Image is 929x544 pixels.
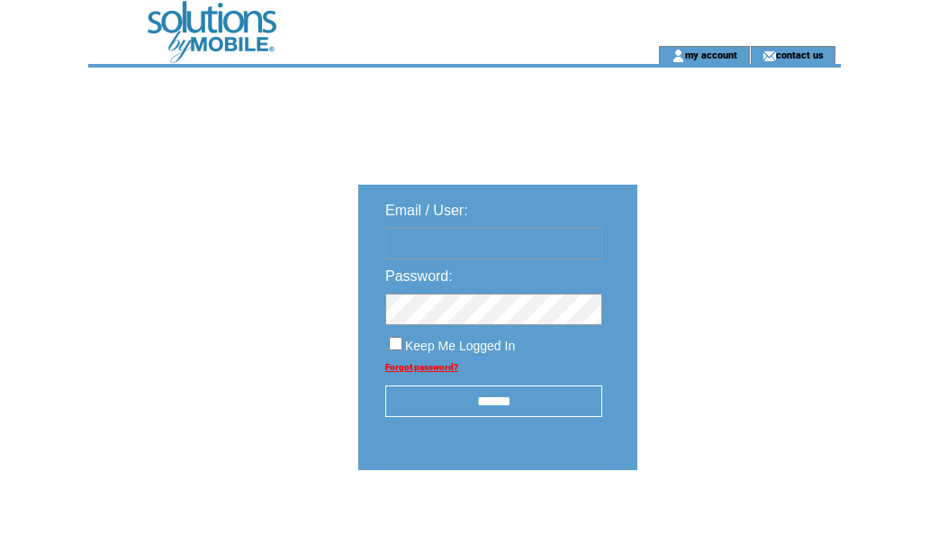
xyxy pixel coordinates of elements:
img: contact_us_icon.gif [762,49,776,63]
a: contact us [776,49,824,60]
a: Forgot password? [385,362,458,372]
a: my account [685,49,737,60]
span: Email / User: [385,203,468,218]
span: Keep Me Logged In [405,339,515,353]
span: Password: [385,268,453,284]
img: account_icon.gif [672,49,685,63]
img: transparent.png [690,515,780,538]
